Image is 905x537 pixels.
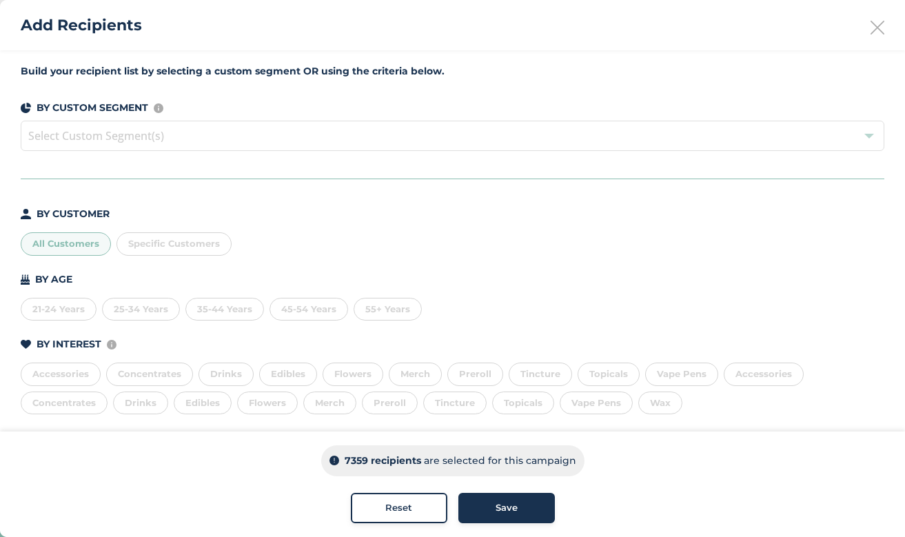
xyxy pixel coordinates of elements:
label: Build your recipient list by selecting a custom segment OR using the criteria below. [21,64,884,79]
p: 7359 recipients [345,454,421,468]
p: BY TIME [37,431,77,445]
img: icon-info-236977d2.svg [154,103,163,113]
p: BY CUSTOM SEGMENT [37,101,148,115]
p: BY CUSTOMER [37,207,110,221]
div: Topicals [578,363,640,386]
div: Wax [638,392,682,415]
p: BY AGE [35,272,72,287]
div: 45-54 Years [270,298,348,321]
span: Reset [385,501,412,515]
div: Tincture [423,392,487,415]
div: 35-44 Years [185,298,264,321]
div: Preroll [362,392,418,415]
img: icon-info-236977d2.svg [107,340,116,349]
div: Preroll [447,363,503,386]
div: Accessories [724,363,804,386]
div: Merch [303,392,356,415]
img: icon-cake-93b2a7b5.svg [21,274,30,285]
img: icon-info-dark-48f6c5f3.svg [329,456,339,466]
div: Vape Pens [560,392,633,415]
p: are selected for this campaign [424,454,576,468]
button: Save [458,493,555,523]
div: Drinks [113,392,168,415]
div: 25-34 Years [102,298,180,321]
p: BY INTEREST [37,337,101,352]
div: Concentrates [21,392,108,415]
span: Save [496,501,518,515]
div: Accessories [21,363,101,386]
div: Vape Pens [645,363,718,386]
div: Drinks [199,363,254,386]
iframe: Chat Widget [836,471,905,537]
div: Flowers [237,392,298,415]
div: 55+ Years [354,298,422,321]
span: Specific Customers [128,238,220,249]
div: All Customers [21,232,111,256]
img: icon-heart-dark-29e6356f.svg [21,340,31,349]
div: 21-24 Years [21,298,96,321]
div: Concentrates [106,363,193,386]
div: Flowers [323,363,383,386]
img: icon-person-dark-ced50e5f.svg [21,209,31,219]
h2: Add Recipients [21,14,142,37]
div: Tincture [509,363,572,386]
div: Topicals [492,392,554,415]
div: Edibles [259,363,317,386]
div: Edibles [174,392,232,415]
button: Reset [351,493,447,523]
img: icon-segments-dark-074adb27.svg [21,103,31,113]
div: Merch [389,363,442,386]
